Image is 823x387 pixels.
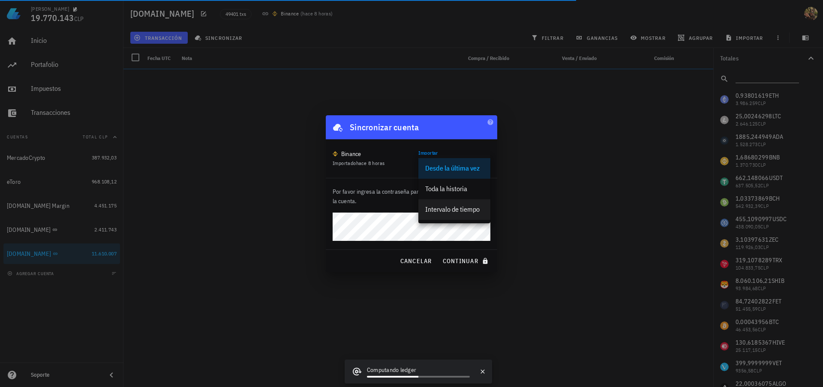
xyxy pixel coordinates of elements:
p: Por favor ingresa la contraseña para desbloquear y sincronizar la cuenta. [333,187,490,206]
img: 270.png [333,151,338,156]
span: cancelar [399,257,432,265]
div: ImportarDesde la última vez [418,155,490,169]
span: Importado [333,160,384,166]
div: Binance [341,150,361,158]
div: Intervalo de tiempo [425,205,484,213]
div: Toda la historia [425,185,484,193]
div: Sincronizar cuenta [350,120,419,134]
button: cancelar [396,253,435,269]
button: continuar [439,253,494,269]
span: hace 8 horas [356,160,385,166]
div: Desde la última vez [425,164,484,172]
div: Computando ledger [367,366,470,376]
span: continuar [442,257,490,265]
label: Importar [418,150,438,156]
